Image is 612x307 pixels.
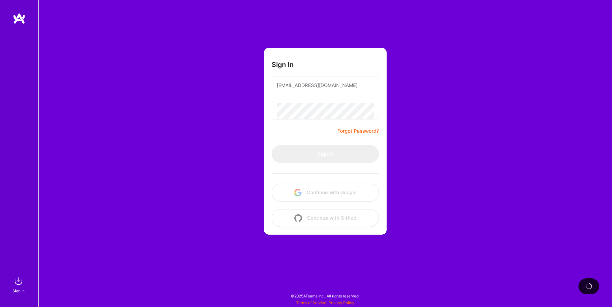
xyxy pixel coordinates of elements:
[296,300,326,305] a: Terms of Service
[12,288,25,294] div: Sign In
[294,214,302,222] img: icon
[272,209,379,227] button: Continue with Github
[13,275,25,294] a: sign inSign In
[12,275,25,288] img: sign in
[337,127,379,135] a: Forgot Password?
[272,61,294,69] h3: Sign In
[586,283,593,290] img: loading
[294,189,302,196] img: icon
[272,145,379,163] button: Sign In
[38,288,612,304] div: © 2025 ATeams Inc., All rights reserved.
[272,184,379,201] button: Continue with Google
[13,13,26,24] img: logo
[296,300,354,305] span: |
[329,300,354,305] a: Privacy Policy
[277,77,374,93] input: Email...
